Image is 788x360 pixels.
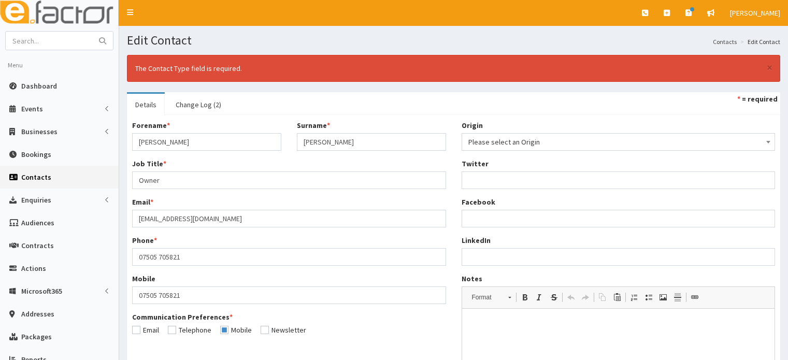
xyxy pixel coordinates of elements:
span: Please select an Origin [462,133,776,151]
label: Newsletter [261,326,306,334]
span: Dashboard [21,81,57,91]
input: Search... [6,32,93,50]
label: Email [132,326,159,334]
label: Facebook [462,197,495,207]
label: Email [132,197,153,207]
li: Edit Contact [738,37,780,46]
a: Strike Through [547,291,561,304]
span: Format [467,291,503,304]
label: Twitter [462,159,489,169]
a: Insert/Remove Bulleted List [641,291,656,304]
a: Insert Horizontal Line [670,291,685,304]
label: Origin [462,120,483,131]
span: Audiences [21,218,54,227]
a: Copy (Ctrl+C) [595,291,610,304]
a: Italic (Ctrl+I) [532,291,547,304]
label: Telephone [168,326,211,334]
a: Bold (Ctrl+B) [518,291,532,304]
a: Redo (Ctrl+Y) [578,291,593,304]
label: Notes [462,273,482,284]
span: × [767,61,772,75]
a: Image [656,291,670,304]
label: Mobile [220,326,252,334]
a: Undo (Ctrl+Z) [564,291,578,304]
a: Insert/Remove Numbered List [627,291,641,304]
span: Enquiries [21,195,51,205]
span: Actions [21,264,46,273]
span: Businesses [21,127,58,136]
a: Details [127,94,165,116]
a: Format [466,290,517,305]
span: Packages [21,332,52,341]
span: Contacts [21,172,51,182]
span: Please select an Origin [468,135,769,149]
a: Paste (Ctrl+V) [610,291,624,304]
a: Link (Ctrl+L) [687,291,702,304]
label: Job Title [132,159,166,169]
h1: Edit Contact [127,34,780,47]
span: Microsoft365 [21,286,62,296]
strong: = required [742,94,778,104]
div: The Contact Type field is required. [127,55,780,82]
span: Bookings [21,150,51,159]
label: Phone [132,235,157,246]
label: LinkedIn [462,235,491,246]
span: Addresses [21,309,54,319]
span: [PERSON_NAME] [730,8,780,18]
a: Contacts [713,37,737,46]
label: Communication Preferences [132,312,233,322]
label: Surname [297,120,330,131]
a: Change Log (2) [167,94,230,116]
span: Events [21,104,43,113]
span: Contracts [21,241,54,250]
button: Close [767,62,772,73]
label: Mobile [132,273,155,284]
label: Forename [132,120,170,131]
